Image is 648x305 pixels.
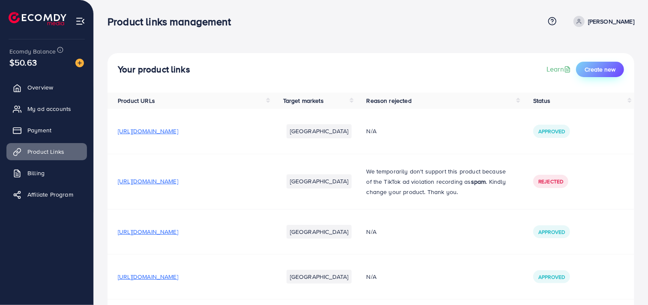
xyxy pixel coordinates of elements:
[367,127,376,135] span: N/A
[538,178,563,185] span: Rejected
[367,166,513,197] p: We temporarily don't support this product because of the TikTok ad violation recording as . Kindl...
[27,126,51,135] span: Payment
[533,96,550,105] span: Status
[538,228,565,236] span: Approved
[75,59,84,67] img: image
[287,225,352,239] li: [GEOGRAPHIC_DATA]
[576,62,624,77] button: Create new
[118,64,190,75] h4: Your product links
[27,169,45,177] span: Billing
[9,47,56,56] span: Ecomdy Balance
[118,127,178,135] span: [URL][DOMAIN_NAME]
[6,122,87,139] a: Payment
[118,272,178,281] span: [URL][DOMAIN_NAME]
[367,227,376,236] span: N/A
[108,15,238,28] h3: Product links management
[118,177,178,185] span: [URL][DOMAIN_NAME]
[9,56,37,69] span: $50.63
[6,164,87,182] a: Billing
[27,190,73,199] span: Affiliate Program
[6,100,87,117] a: My ad accounts
[546,64,573,74] a: Learn
[9,12,66,25] img: logo
[118,227,178,236] span: [URL][DOMAIN_NAME]
[287,174,352,188] li: [GEOGRAPHIC_DATA]
[471,177,486,186] strong: spam
[6,143,87,160] a: Product Links
[585,65,615,74] span: Create new
[588,16,634,27] p: [PERSON_NAME]
[6,186,87,203] a: Affiliate Program
[367,96,412,105] span: Reason rejected
[118,96,155,105] span: Product URLs
[538,128,565,135] span: Approved
[283,96,324,105] span: Target markets
[27,105,71,113] span: My ad accounts
[75,16,85,26] img: menu
[27,83,53,92] span: Overview
[570,16,634,27] a: [PERSON_NAME]
[27,147,64,156] span: Product Links
[287,270,352,284] li: [GEOGRAPHIC_DATA]
[367,272,376,281] span: N/A
[287,124,352,138] li: [GEOGRAPHIC_DATA]
[538,273,565,281] span: Approved
[6,79,87,96] a: Overview
[612,266,642,299] iframe: Chat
